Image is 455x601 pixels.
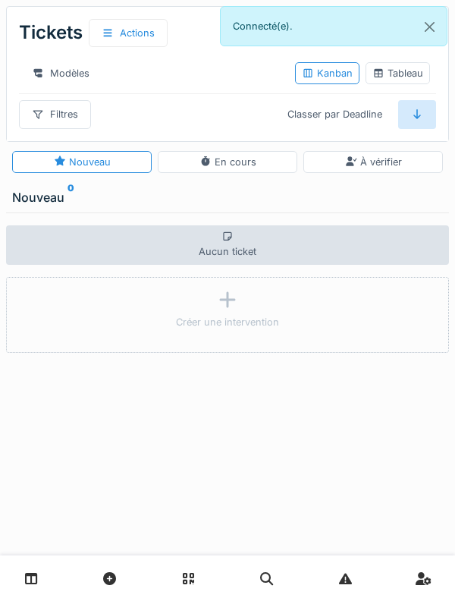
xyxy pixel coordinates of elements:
[19,59,102,87] div: Modèles
[413,7,447,47] button: Close
[372,66,423,80] div: Tableau
[89,19,168,47] div: Actions
[275,100,395,128] div: Classer par Deadline
[176,315,279,329] div: Créer une intervention
[220,6,447,46] div: Connecté(e).
[345,155,402,169] div: À vérifier
[199,155,256,169] div: En cours
[19,13,168,53] div: Tickets
[12,188,443,206] div: Nouveau
[67,188,74,206] sup: 0
[6,225,449,265] div: Aucun ticket
[19,100,91,128] div: Filtres
[302,66,353,80] div: Kanban
[54,155,111,169] div: Nouveau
